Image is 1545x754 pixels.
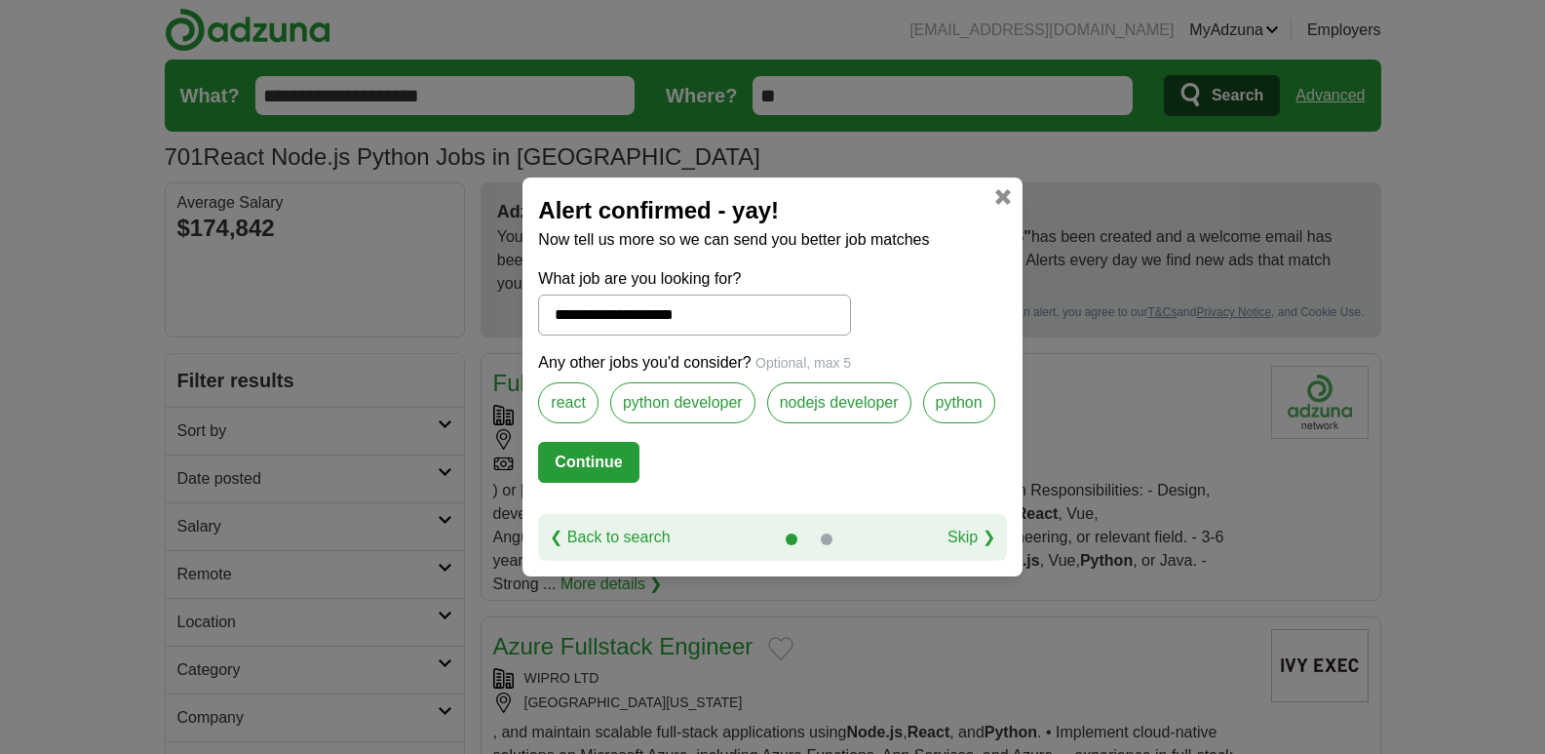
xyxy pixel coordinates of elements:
label: python [923,382,995,423]
p: Any other jobs you'd consider? [538,351,1006,375]
span: Optional, max 5 [755,355,851,371]
a: Skip ❯ [947,526,995,549]
a: ❮ Back to search [550,526,670,549]
label: nodejs developer [767,382,911,423]
button: Continue [538,442,638,483]
label: react [538,382,599,423]
label: What job are you looking for? [538,267,850,291]
h2: Alert confirmed - yay! [538,193,1006,228]
p: Now tell us more so we can send you better job matches [538,228,1006,252]
label: python developer [610,382,755,423]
